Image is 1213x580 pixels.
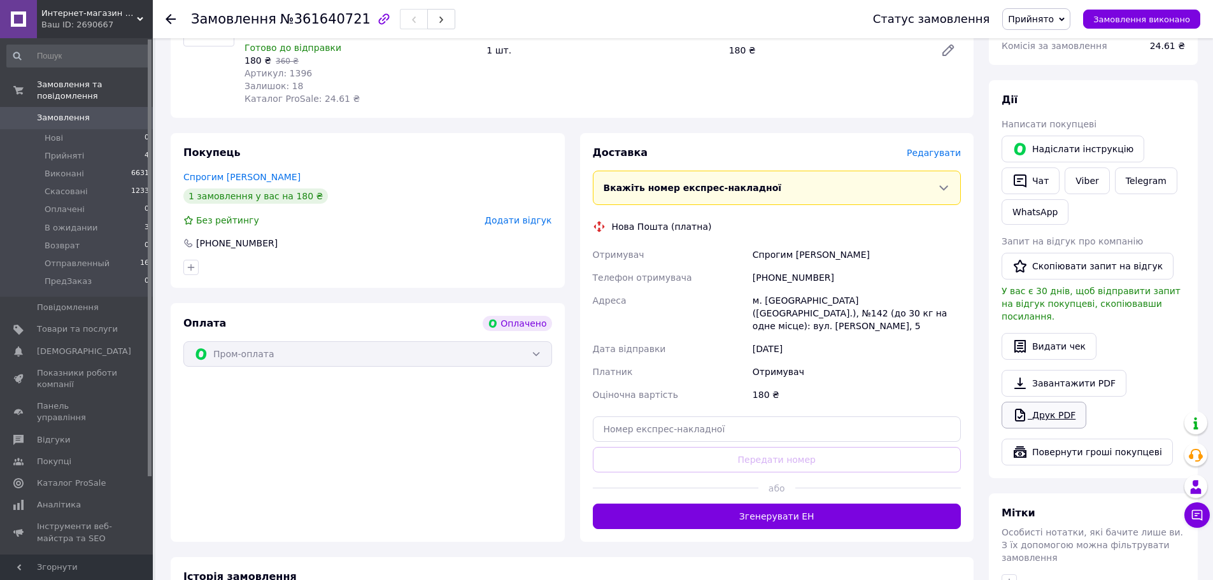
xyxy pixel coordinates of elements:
[1002,94,1018,106] span: Дії
[750,243,963,266] div: Спрогим [PERSON_NAME]
[1184,502,1210,528] button: Чат з покупцем
[1002,199,1068,225] a: WhatsApp
[191,11,276,27] span: Замовлення
[483,316,551,331] div: Оплачено
[37,323,118,335] span: Товари та послуги
[1002,167,1060,194] button: Чат
[41,19,153,31] div: Ваш ID: 2690667
[1002,286,1181,322] span: У вас є 30 днів, щоб відправити запит на відгук покупцеві, скопіювавши посилання.
[37,112,90,124] span: Замовлення
[183,188,328,204] div: 1 замовлення у вас на 180 ₴
[195,237,279,250] div: [PHONE_NUMBER]
[485,215,551,225] span: Додати відгук
[183,146,241,159] span: Покупець
[245,81,303,91] span: Залишок: 18
[750,337,963,360] div: [DATE]
[145,132,149,144] span: 0
[1150,41,1185,51] span: 24.61 ₴
[750,360,963,383] div: Отримувач
[1002,370,1126,397] a: Завантажити PDF
[758,482,795,495] span: або
[1002,439,1173,465] button: Повернути гроші покупцеві
[609,220,715,233] div: Нова Пошта (платна)
[750,383,963,406] div: 180 ₴
[907,148,961,158] span: Редагувати
[45,240,80,251] span: Возврат
[1002,527,1183,563] span: Особисті нотатки, які бачите лише ви. З їх допомогою можна фільтрувати замовлення
[750,266,963,289] div: [PHONE_NUMBER]
[37,346,131,357] span: [DEMOGRAPHIC_DATA]
[1002,253,1174,279] button: Скопіювати запит на відгук
[245,94,360,104] span: Каталог ProSale: 24.61 ₴
[1002,119,1096,129] span: Написати покупцеві
[45,276,92,287] span: ПредЗаказ
[37,521,118,544] span: Інструменти веб-майстра та SEO
[935,38,961,63] a: Редагувати
[1002,333,1096,360] button: Видати чек
[245,43,341,53] span: Готово до відправки
[593,416,961,442] input: Номер експрес-накладної
[131,186,149,197] span: 1233
[37,367,118,390] span: Показники роботи компанії
[6,45,150,67] input: Пошук
[1008,14,1054,24] span: Прийнято
[1002,236,1143,246] span: Запит на відгук про компанію
[140,258,149,269] span: 16
[45,222,98,234] span: В ожидании
[604,183,782,193] span: Вкажіть номер експрес-накладної
[593,390,678,400] span: Оціночна вартість
[45,204,85,215] span: Оплачені
[37,79,153,102] span: Замовлення та повідомлення
[593,146,648,159] span: Доставка
[45,258,110,269] span: Отправленный
[593,272,692,283] span: Телефон отримувача
[37,302,99,313] span: Повідомлення
[593,250,644,260] span: Отримувач
[196,215,259,225] span: Без рейтингу
[276,57,299,66] span: 360 ₴
[1065,167,1109,194] a: Viber
[45,132,63,144] span: Нові
[593,295,627,306] span: Адреса
[245,55,271,66] span: 180 ₴
[1083,10,1200,29] button: Замовлення виконано
[41,8,137,19] span: Интернет-магазин «Валіза».
[1002,402,1086,428] a: Друк PDF
[145,150,149,162] span: 4
[145,276,149,287] span: 0
[145,222,149,234] span: 3
[593,367,633,377] span: Платник
[481,41,723,59] div: 1 шт.
[750,289,963,337] div: м. [GEOGRAPHIC_DATA] ([GEOGRAPHIC_DATA].), №142 (до 30 кг на одне місце): вул. [PERSON_NAME], 5
[724,41,930,59] div: 180 ₴
[166,13,176,25] div: Повернутися назад
[1002,507,1035,519] span: Мітки
[45,150,84,162] span: Прийняті
[37,400,118,423] span: Панель управління
[45,168,84,180] span: Виконані
[131,168,149,180] span: 6631
[37,477,106,489] span: Каталог ProSale
[183,172,301,182] a: Спрогим [PERSON_NAME]
[280,11,371,27] span: №361640721
[37,434,70,446] span: Відгуки
[37,499,81,511] span: Аналітика
[183,317,226,329] span: Оплата
[593,344,666,354] span: Дата відправки
[45,186,88,197] span: Скасовані
[145,204,149,215] span: 0
[593,504,961,529] button: Згенерувати ЕН
[1115,167,1177,194] a: Telegram
[145,240,149,251] span: 0
[1002,136,1144,162] button: Надіслати інструкцію
[1093,15,1190,24] span: Замовлення виконано
[37,456,71,467] span: Покупці
[873,13,990,25] div: Статус замовлення
[245,68,312,78] span: Артикул: 1396
[1002,41,1107,51] span: Комісія за замовлення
